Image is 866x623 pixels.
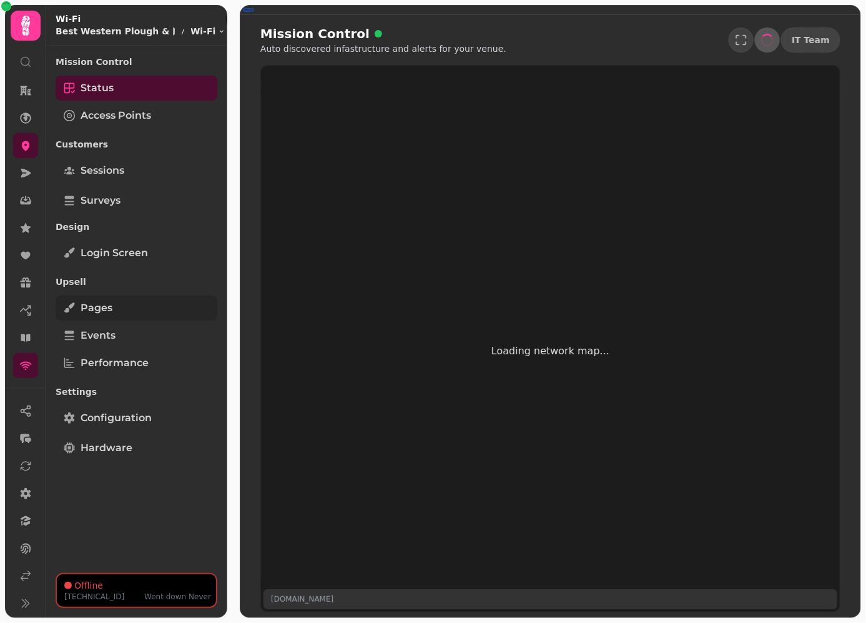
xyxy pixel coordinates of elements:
p: Design [56,216,217,238]
span: Hardware [81,441,132,456]
span: Configuration [81,411,152,426]
nav: Tabs [46,46,227,573]
a: Configuration [56,406,217,431]
p: Auto discovered infastructure and alerts for your venue. [260,42,506,55]
a: Hardware [56,436,217,461]
p: Customers [56,133,217,156]
p: Upsell [56,271,217,293]
p: Loading network map... [473,344,629,359]
button: Wi-Fi [190,25,225,37]
span: Mission Control [260,25,370,42]
button: IT Team [781,27,840,52]
p: Offline [74,579,103,592]
a: Pages [56,296,217,321]
a: Performance [56,351,217,376]
span: Events [81,328,116,343]
p: Best Western Plough & [GEOGRAPHIC_DATA] - 84227 [56,25,175,37]
span: Surveys [81,193,121,208]
span: IT Team [792,36,830,44]
a: Sessions [56,158,217,183]
span: Pages [81,301,112,316]
p: [TECHNICAL_ID] [64,592,124,602]
p: Mission Control [56,51,217,73]
a: Surveys [56,188,217,213]
span: Never [189,592,211,601]
span: Access Points [81,108,151,123]
p: [DOMAIN_NAME] [271,594,333,604]
button: Offline[TECHNICAL_ID]Went downNever [56,573,217,608]
h2: Wi-Fi [56,12,225,25]
p: Settings [56,381,217,403]
span: Login screen [81,246,148,261]
a: Login screen [56,241,217,266]
nav: breadcrumb [56,25,225,37]
a: Access Points [56,103,217,128]
span: Performance [81,356,149,371]
span: Status [81,81,114,96]
a: Events [56,323,217,348]
a: Status [56,76,217,101]
span: Sessions [81,163,124,178]
span: Went down [144,592,186,601]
